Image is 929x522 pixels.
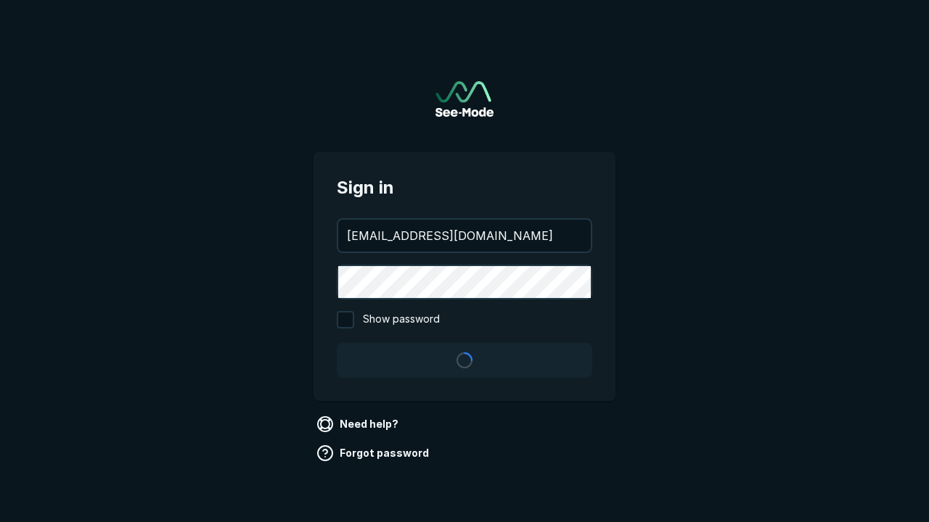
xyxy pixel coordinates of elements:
span: Show password [363,311,440,328]
a: Forgot password [314,442,435,465]
a: Go to sign in [435,81,494,117]
img: See-Mode Logo [435,81,494,117]
span: Sign in [337,175,592,201]
input: your@email.com [338,220,591,252]
a: Need help? [314,413,404,436]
